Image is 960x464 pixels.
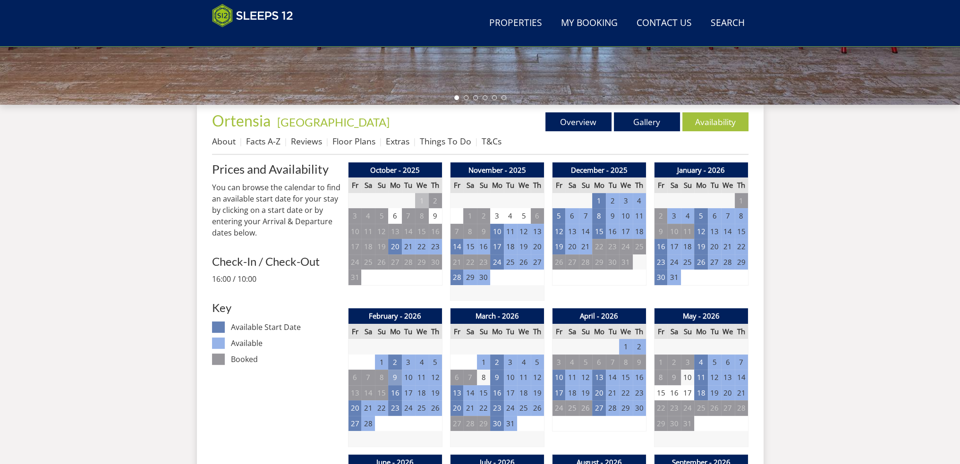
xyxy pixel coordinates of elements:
td: 2 [654,208,667,224]
td: 9 [429,208,442,224]
td: 14 [579,224,592,239]
th: Th [633,177,646,193]
td: 27 [708,254,721,270]
td: 31 [348,270,361,285]
th: Mo [388,324,401,339]
td: 13 [388,224,401,239]
td: 1 [735,193,748,209]
a: Availability [682,112,748,131]
td: 12 [694,224,707,239]
th: Mo [694,324,707,339]
td: 13 [348,385,361,401]
td: 30 [429,254,442,270]
a: Reviews [291,135,322,147]
td: 14 [361,385,374,401]
td: 28 [579,254,592,270]
td: 31 [619,254,632,270]
td: 6 [450,370,463,385]
td: 26 [694,254,707,270]
td: 2 [633,339,646,354]
th: Tu [504,324,517,339]
td: 8 [735,208,748,224]
a: Ortensia [212,111,273,130]
td: 10 [402,370,415,385]
td: 12 [517,224,530,239]
td: 24 [490,254,503,270]
td: 11 [633,208,646,224]
td: 9 [388,370,401,385]
td: 20 [565,239,578,254]
td: 31 [667,270,680,285]
td: 25 [361,254,374,270]
th: We [619,324,632,339]
th: January - 2026 [654,162,748,178]
td: 15 [654,385,667,401]
td: 29 [592,254,605,270]
a: T&Cs [482,135,501,147]
td: 10 [552,370,565,385]
td: 22 [463,254,476,270]
th: Su [375,177,388,193]
th: Sa [565,324,578,339]
td: 18 [517,385,530,401]
th: Su [579,177,592,193]
th: We [721,177,734,193]
td: 14 [463,385,476,401]
td: 14 [735,370,748,385]
th: Th [429,177,442,193]
a: Gallery [614,112,680,131]
a: About [212,135,236,147]
td: 14 [450,239,463,254]
th: Tu [504,177,517,193]
td: 10 [490,224,503,239]
td: 13 [592,370,605,385]
td: 3 [402,354,415,370]
dd: Booked [231,354,340,365]
td: 3 [348,208,361,224]
td: 8 [463,224,476,239]
th: Th [735,177,748,193]
td: 6 [708,208,721,224]
td: 1 [375,354,388,370]
td: 15 [463,239,476,254]
td: 6 [721,354,734,370]
td: 17 [619,224,632,239]
td: 4 [694,354,707,370]
h3: Check-In / Check-Out [212,255,340,268]
td: 3 [552,354,565,370]
td: 7 [402,208,415,224]
td: 4 [415,354,428,370]
td: 12 [531,370,544,385]
td: 30 [606,254,619,270]
td: 19 [694,239,707,254]
td: 26 [375,254,388,270]
td: 11 [565,370,578,385]
td: 12 [708,370,721,385]
td: 18 [633,224,646,239]
dd: Available [231,337,340,349]
td: 15 [735,224,748,239]
th: March - 2026 [450,308,544,324]
td: 3 [667,208,680,224]
iframe: Customer reviews powered by Trustpilot [207,33,306,41]
td: 27 [388,254,401,270]
h3: Key [212,302,340,314]
td: 3 [490,208,503,224]
td: 18 [565,385,578,401]
td: 20 [592,385,605,401]
td: 23 [429,239,442,254]
td: 4 [633,193,646,209]
td: 7 [361,370,374,385]
th: Su [477,324,490,339]
td: 16 [477,239,490,254]
td: 4 [517,354,530,370]
th: Su [579,324,592,339]
a: Search [707,13,748,34]
th: Mo [694,177,707,193]
th: Fr [450,324,463,339]
td: 12 [429,370,442,385]
td: 8 [375,370,388,385]
td: 25 [633,239,646,254]
td: 11 [517,370,530,385]
td: 17 [348,239,361,254]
